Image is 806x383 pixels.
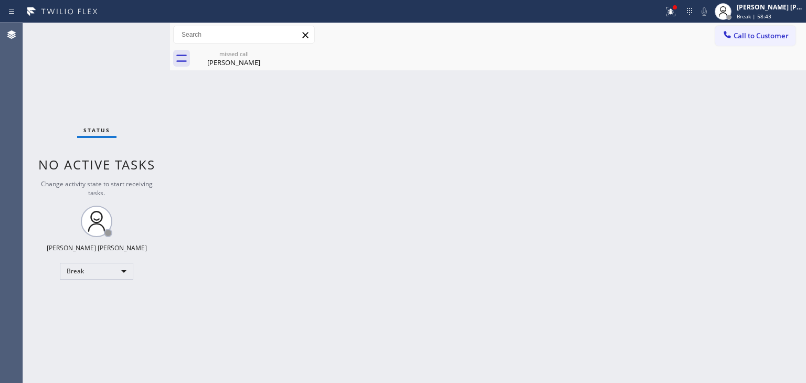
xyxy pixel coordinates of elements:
button: Call to Customer [715,26,796,46]
div: Sree Dhanekula [194,47,273,70]
span: Break | 58:43 [737,13,771,20]
span: Call to Customer [734,31,789,40]
div: Break [60,263,133,280]
div: [PERSON_NAME] [PERSON_NAME] [737,3,803,12]
div: [PERSON_NAME] [194,58,273,67]
input: Search [174,26,314,43]
div: [PERSON_NAME] [PERSON_NAME] [47,243,147,252]
div: missed call [194,50,273,58]
span: Status [83,126,110,134]
span: Change activity state to start receiving tasks. [41,179,153,197]
button: Mute [697,4,712,19]
span: No active tasks [38,156,155,173]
